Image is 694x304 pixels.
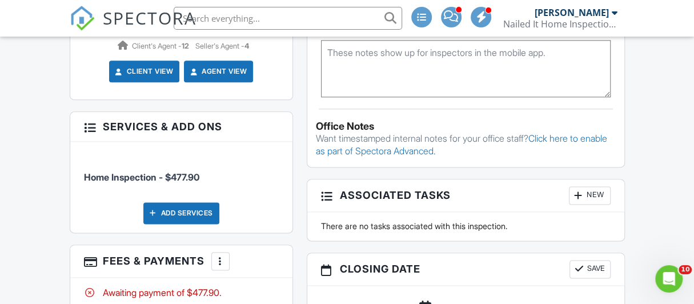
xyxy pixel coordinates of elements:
[569,186,611,205] div: New
[195,42,249,50] span: Seller's Agent -
[84,171,199,183] span: Home Inspection - $477.90
[244,42,249,50] strong: 4
[70,245,292,278] h3: Fees & Payments
[103,6,196,30] span: SPECTORA
[113,66,174,77] a: Client View
[679,265,692,274] span: 10
[188,66,247,77] a: Agent View
[340,261,420,277] span: Closing date
[316,121,616,132] div: Office Notes
[70,112,292,142] h3: Services & Add ons
[655,265,683,293] iframe: Intercom live chat
[84,150,279,193] li: Service: Home Inspection
[132,42,191,50] span: Client's Agent -
[569,260,611,278] button: Save
[84,286,279,299] div: Awaiting payment of $477.90.
[143,202,219,224] div: Add Services
[340,187,451,203] span: Associated Tasks
[70,15,196,39] a: SPECTORA
[70,6,95,31] img: The Best Home Inspection Software - Spectora
[503,18,617,30] div: Nailed It Home Inspections LLC
[182,42,189,50] strong: 12
[314,221,617,232] div: There are no tasks associated with this inspection.
[316,132,616,158] p: Want timestamped internal notes for your office staff?
[174,7,402,30] input: Search everything...
[316,133,607,157] a: Click here to enable as part of Spectora Advanced.
[535,7,609,18] div: [PERSON_NAME]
